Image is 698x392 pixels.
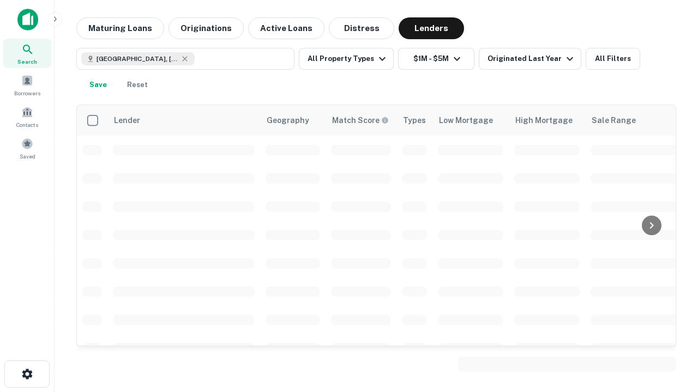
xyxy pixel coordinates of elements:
img: capitalize-icon.png [17,9,38,30]
button: Reset [120,74,155,96]
button: $1M - $5M [398,48,474,70]
span: Saved [20,152,35,161]
iframe: Chat Widget [643,305,698,357]
th: Sale Range [585,105,683,136]
a: Saved [3,133,51,163]
div: Geography [267,114,309,127]
button: Originations [169,17,244,39]
button: All Filters [586,48,640,70]
a: Borrowers [3,70,51,100]
th: Geography [260,105,326,136]
a: Contacts [3,102,51,131]
span: Search [17,57,37,66]
div: Types [403,114,426,127]
button: All Property Types [299,48,394,70]
th: Lender [107,105,260,136]
div: Low Mortgage [439,114,493,127]
div: Originated Last Year [488,52,576,65]
th: Capitalize uses an advanced AI algorithm to match your search with the best lender. The match sco... [326,105,396,136]
h6: Match Score [332,114,387,126]
th: Low Mortgage [432,105,509,136]
span: [GEOGRAPHIC_DATA], [GEOGRAPHIC_DATA], [GEOGRAPHIC_DATA] [97,54,178,64]
button: Lenders [399,17,464,39]
th: High Mortgage [509,105,585,136]
button: [GEOGRAPHIC_DATA], [GEOGRAPHIC_DATA], [GEOGRAPHIC_DATA] [76,48,294,70]
button: Distress [329,17,394,39]
a: Search [3,39,51,68]
div: High Mortgage [515,114,573,127]
span: Contacts [16,120,38,129]
div: Capitalize uses an advanced AI algorithm to match your search with the best lender. The match sco... [332,114,389,126]
button: Active Loans [248,17,324,39]
button: Maturing Loans [76,17,164,39]
button: Save your search to get updates of matches that match your search criteria. [81,74,116,96]
button: Originated Last Year [479,48,581,70]
div: Sale Range [592,114,636,127]
th: Types [396,105,432,136]
div: Lender [114,114,140,127]
span: Borrowers [14,89,40,97]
